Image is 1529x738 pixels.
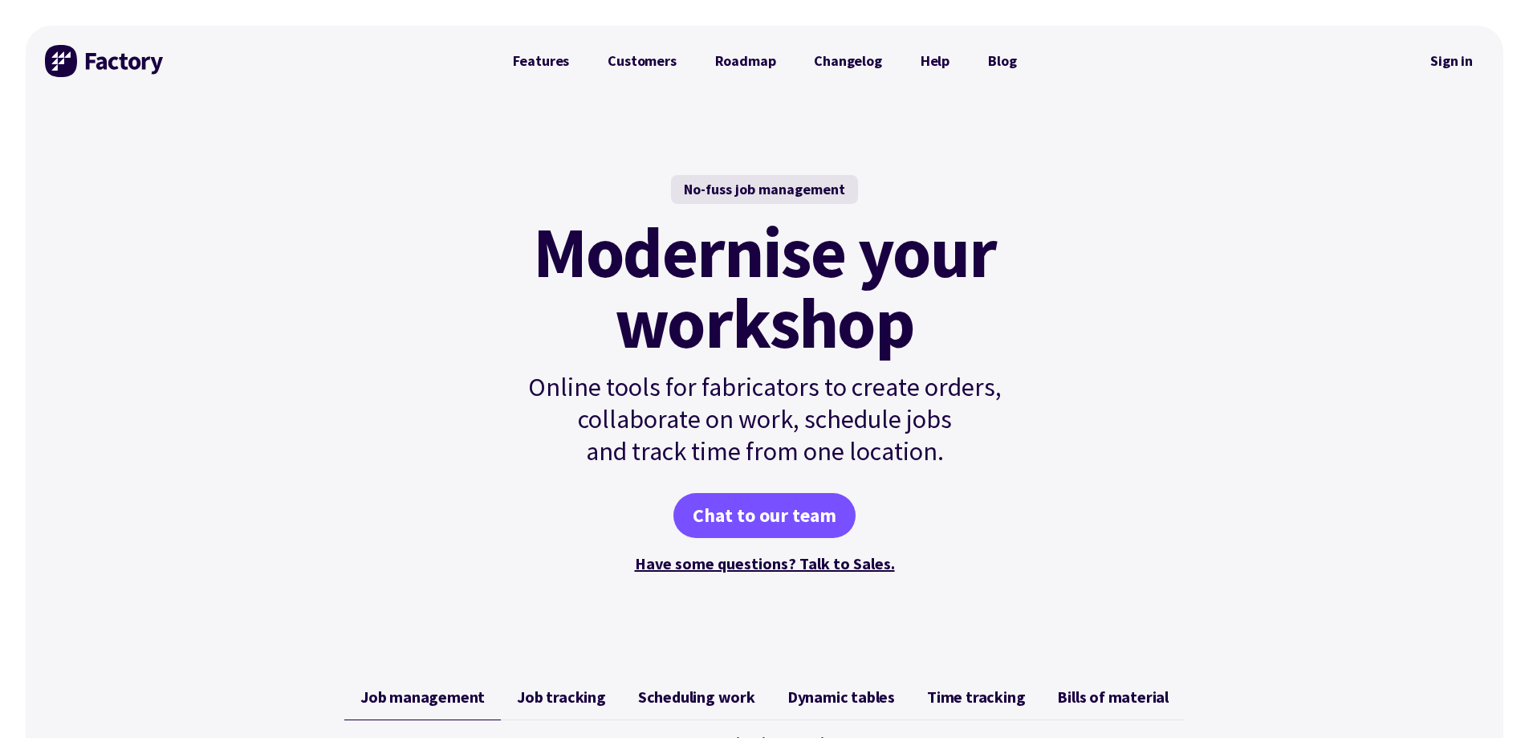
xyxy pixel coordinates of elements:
nav: Primary Navigation [494,45,1036,77]
span: Dynamic tables [787,687,895,707]
a: Sign in [1419,43,1484,80]
mark: Modernise your workshop [533,217,996,358]
a: Customers [588,45,695,77]
span: Bills of material [1057,687,1169,707]
p: Online tools for fabricators to create orders, collaborate on work, schedule jobs and track time ... [494,371,1036,467]
span: Scheduling work [638,687,755,707]
a: Have some questions? Talk to Sales. [635,553,895,573]
a: Features [494,45,589,77]
iframe: Chat Widget [1449,661,1529,738]
span: Time tracking [927,687,1025,707]
a: Chat to our team [673,493,856,538]
nav: Secondary Navigation [1419,43,1484,80]
a: Changelog [795,45,901,77]
a: Help [901,45,969,77]
img: Factory [45,45,165,77]
a: Blog [969,45,1035,77]
span: Job management [360,687,485,707]
span: Job tracking [517,687,606,707]
div: No-fuss job management [671,175,858,204]
a: Roadmap [696,45,795,77]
